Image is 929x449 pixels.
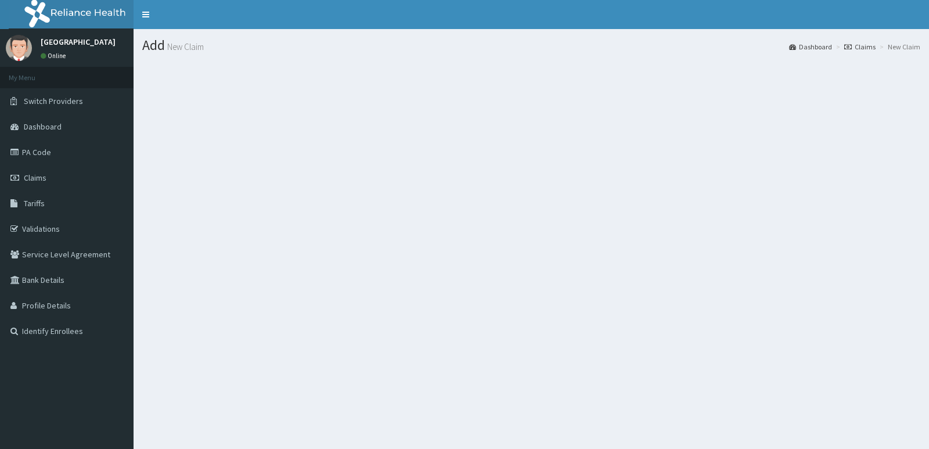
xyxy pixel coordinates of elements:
[6,35,32,61] img: User Image
[24,121,62,132] span: Dashboard
[789,42,832,52] a: Dashboard
[24,96,83,106] span: Switch Providers
[41,38,116,46] p: [GEOGRAPHIC_DATA]
[165,42,204,51] small: New Claim
[844,42,876,52] a: Claims
[41,52,69,60] a: Online
[24,198,45,209] span: Tariffs
[877,42,920,52] li: New Claim
[142,38,920,53] h1: Add
[24,173,46,183] span: Claims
